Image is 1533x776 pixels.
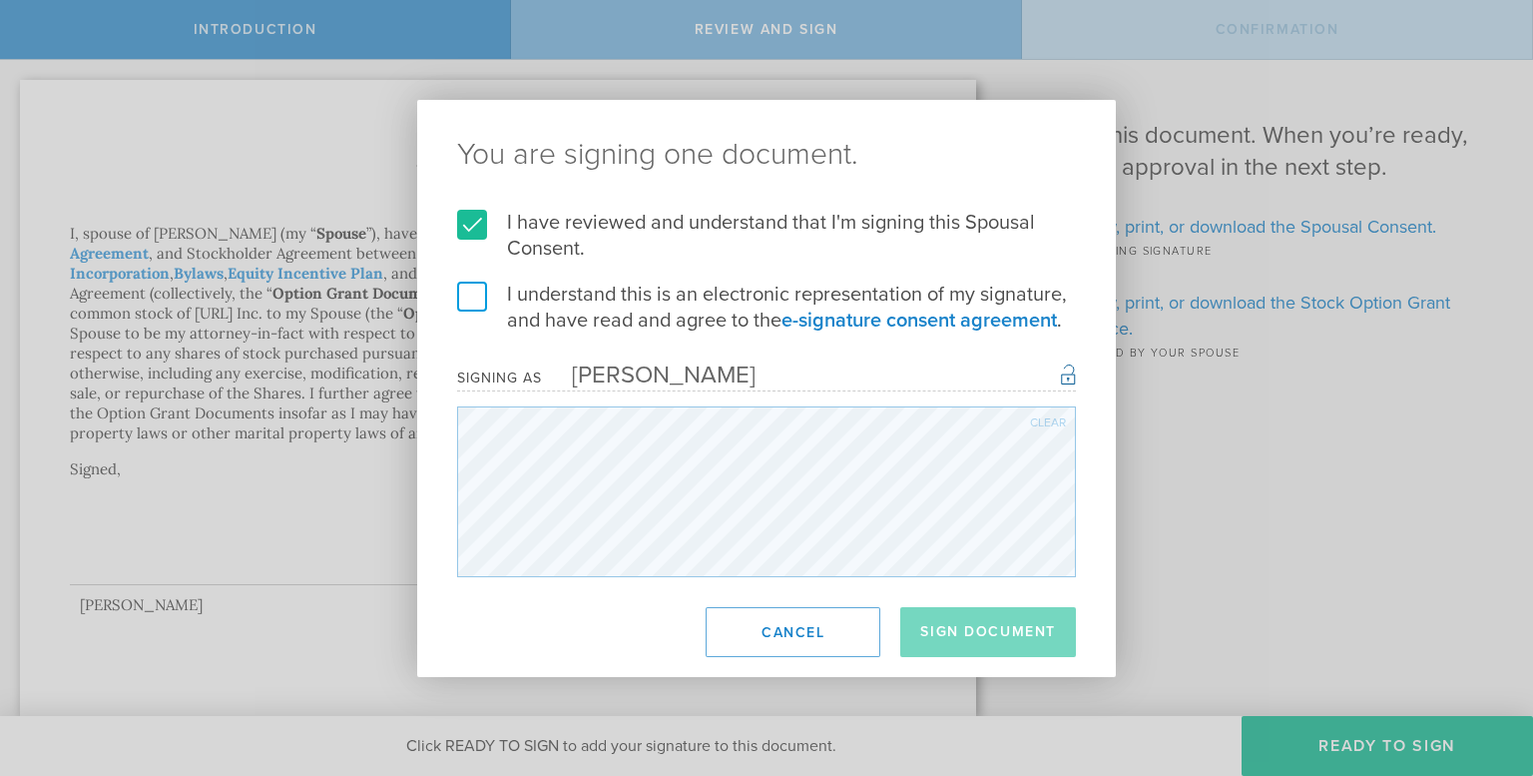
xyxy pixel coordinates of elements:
[781,309,1057,333] a: e-signature consent agreement
[457,370,542,387] div: Signing as
[457,282,1076,334] label: I understand this is an electronic representation of my signature, and have read and agree to the .
[542,361,756,389] div: [PERSON_NAME]
[457,210,1076,262] label: I have reviewed and understand that I'm signing this Spousal Consent.
[900,607,1076,657] button: Sign Document
[706,607,880,657] button: Cancel
[457,140,1076,170] ng-pluralize: You are signing one document.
